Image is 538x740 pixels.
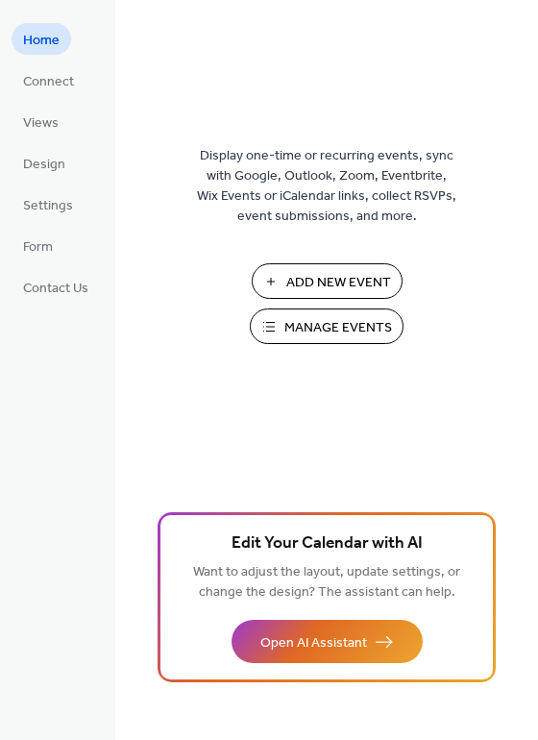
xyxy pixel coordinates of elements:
span: Want to adjust the layout, update settings, or change the design? The assistant can help. [193,559,460,605]
span: Settings [23,196,73,216]
button: Add New Event [252,263,403,299]
span: Home [23,31,60,51]
span: Views [23,113,59,134]
a: Home [12,23,71,55]
button: Manage Events [250,308,403,344]
a: Settings [12,188,85,220]
a: Contact Us [12,271,100,303]
a: Form [12,230,64,261]
a: Views [12,106,70,137]
span: Manage Events [284,318,392,338]
span: Display one-time or recurring events, sync with Google, Outlook, Zoom, Eventbrite, Wix Events or ... [197,146,456,227]
a: Connect [12,64,86,96]
span: Edit Your Calendar with AI [232,530,423,557]
span: Open AI Assistant [260,633,367,654]
span: Form [23,237,53,258]
span: Add New Event [286,273,391,293]
span: Contact Us [23,279,88,299]
a: Design [12,147,77,179]
button: Open AI Assistant [232,620,423,663]
span: Connect [23,72,74,92]
span: Design [23,155,65,175]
